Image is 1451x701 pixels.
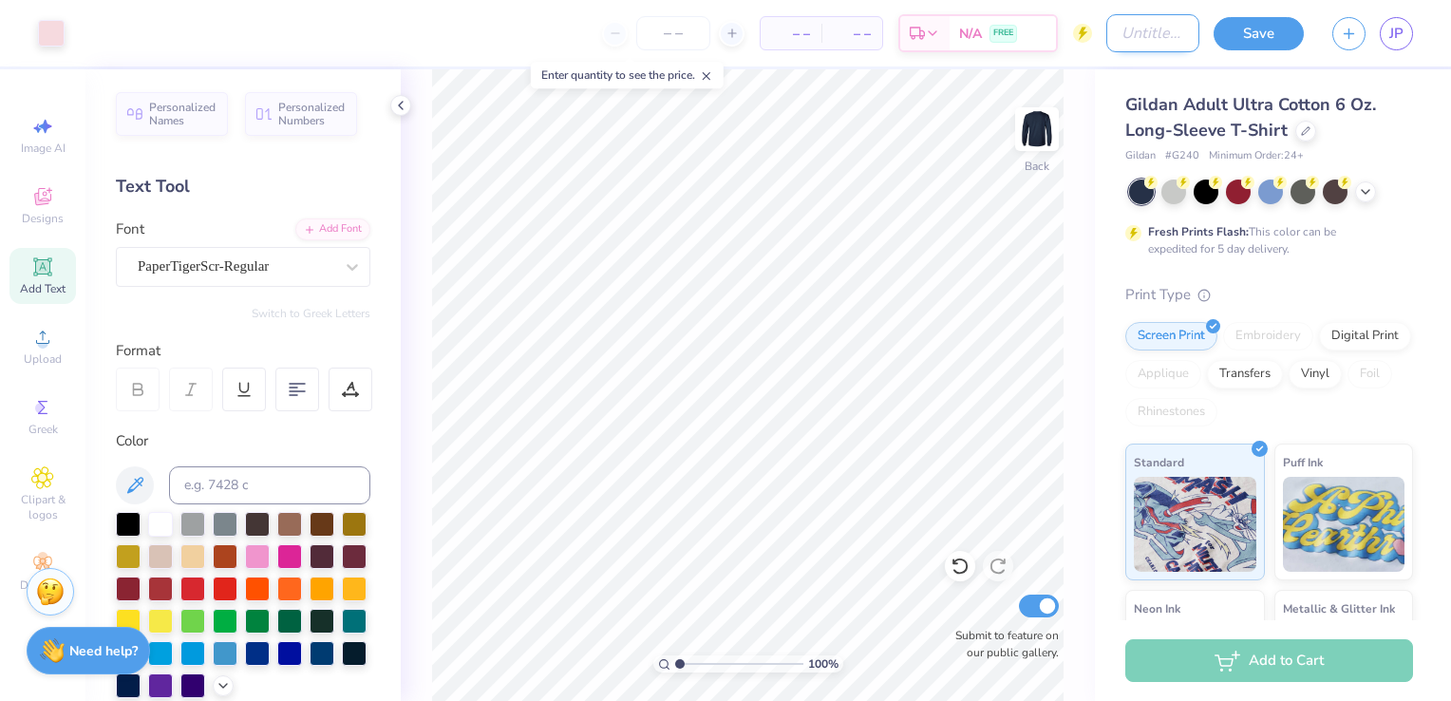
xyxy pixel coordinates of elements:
[116,218,144,240] label: Font
[1025,158,1049,175] div: Back
[28,422,58,437] span: Greek
[993,27,1013,40] span: FREE
[116,340,372,362] div: Format
[1148,223,1382,257] div: This color can be expedited for 5 day delivery.
[1125,93,1376,142] span: Gildan Adult Ultra Cotton 6 Oz. Long-Sleeve T-Shirt
[1148,224,1249,239] strong: Fresh Prints Flash:
[278,101,346,127] span: Personalized Numbers
[772,24,810,44] span: – –
[21,141,66,156] span: Image AI
[1214,17,1304,50] button: Save
[1319,322,1411,350] div: Digital Print
[1209,148,1304,164] span: Minimum Order: 24 +
[1106,14,1199,52] input: Untitled Design
[1389,23,1404,45] span: JP
[1380,17,1413,50] a: JP
[833,24,871,44] span: – –
[531,62,724,88] div: Enter quantity to see the price.
[22,211,64,226] span: Designs
[252,306,370,321] button: Switch to Greek Letters
[116,430,370,452] div: Color
[69,642,138,660] strong: Need help?
[20,578,66,593] span: Decorate
[1125,284,1413,306] div: Print Type
[1125,398,1217,426] div: Rhinestones
[1283,452,1323,472] span: Puff Ink
[959,24,982,44] span: N/A
[149,101,217,127] span: Personalized Names
[1134,452,1184,472] span: Standard
[808,655,839,673] span: 100 %
[636,16,710,50] input: – –
[1223,322,1313,350] div: Embroidery
[9,492,76,522] span: Clipart & logos
[1165,148,1199,164] span: # G240
[1125,322,1217,350] div: Screen Print
[945,627,1059,661] label: Submit to feature on our public gallery.
[1018,110,1056,148] img: Back
[1207,360,1283,388] div: Transfers
[169,466,370,504] input: e.g. 7428 c
[1283,477,1405,572] img: Puff Ink
[20,281,66,296] span: Add Text
[116,174,370,199] div: Text Tool
[1289,360,1342,388] div: Vinyl
[1134,477,1256,572] img: Standard
[1125,360,1201,388] div: Applique
[1134,598,1180,618] span: Neon Ink
[1283,598,1395,618] span: Metallic & Glitter Ink
[24,351,62,367] span: Upload
[295,218,370,240] div: Add Font
[1125,148,1156,164] span: Gildan
[1347,360,1392,388] div: Foil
